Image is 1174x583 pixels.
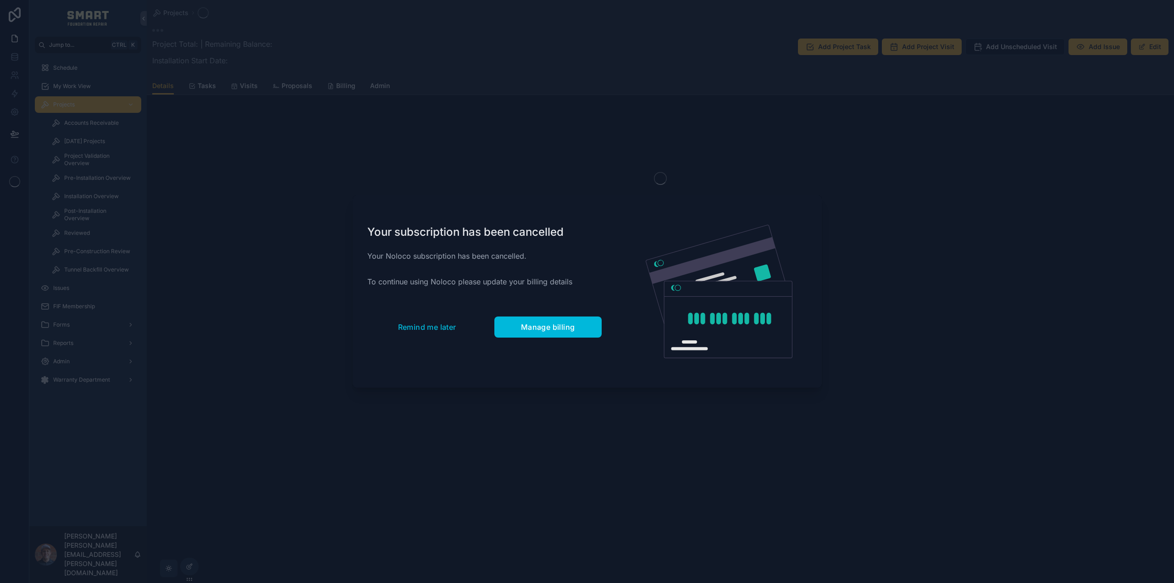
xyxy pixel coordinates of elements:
img: Credit card illustration [646,225,792,359]
span: Manage billing [521,322,575,332]
button: Remind me later [367,316,487,338]
p: Your Noloco subscription has been cancelled. [367,250,602,261]
button: Manage billing [494,316,602,338]
h1: Your subscription has been cancelled [367,225,602,239]
p: To continue using Noloco please update your billing details [367,276,602,287]
span: Remind me later [398,322,456,332]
